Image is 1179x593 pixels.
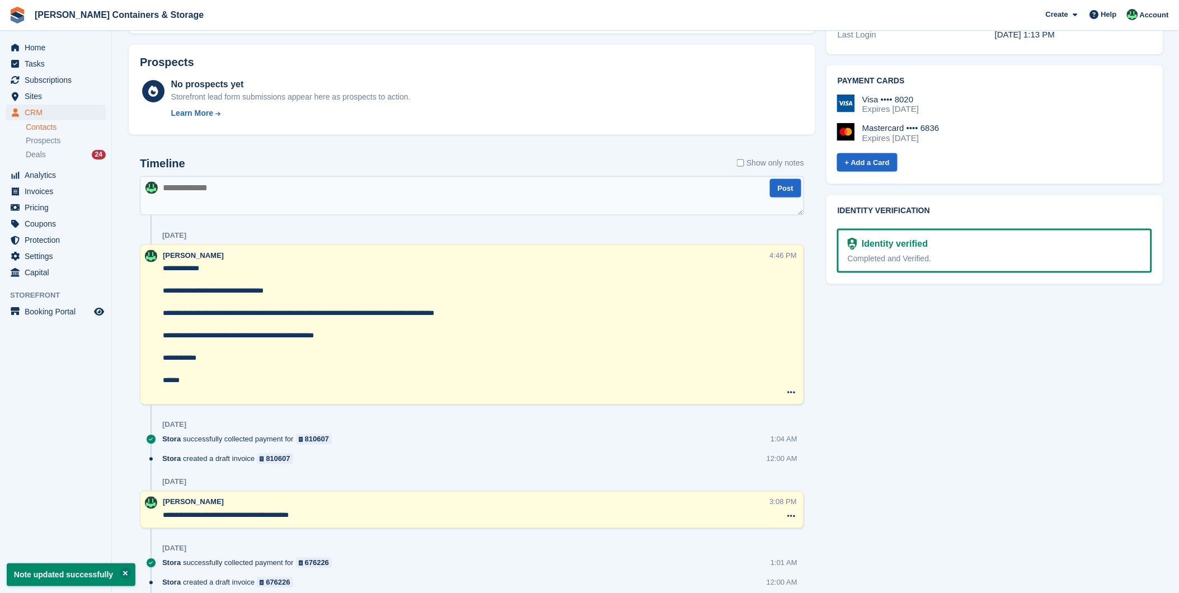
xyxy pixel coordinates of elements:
div: 810607 [305,434,329,445]
div: 4:46 PM [770,250,797,261]
img: Identity Verification Ready [848,238,857,250]
div: [DATE] [162,478,186,487]
div: Last Login [838,29,995,41]
a: Contacts [26,122,106,133]
div: No prospects yet [171,78,411,91]
div: Storefront lead form submissions appear here as prospects to action. [171,91,411,103]
div: Learn More [171,107,213,119]
div: 676226 [266,577,290,588]
a: menu [6,72,106,88]
span: Stora [162,558,181,568]
div: created a draft invoice [162,454,299,464]
div: 1:04 AM [771,434,797,445]
span: Help [1101,9,1117,20]
h2: Timeline [140,157,185,170]
a: menu [6,248,106,264]
button: Post [770,179,801,197]
span: CRM [25,105,92,120]
a: menu [6,56,106,72]
a: 676226 [296,558,332,568]
span: Home [25,40,92,55]
a: menu [6,200,106,215]
span: Create [1046,9,1068,20]
div: [DATE] [162,421,186,430]
a: menu [6,232,106,248]
a: menu [6,265,106,280]
div: 12:00 AM [767,454,797,464]
div: 1:01 AM [771,558,797,568]
a: menu [6,304,106,319]
span: Pricing [25,200,92,215]
time: 2024-09-19 12:13:52 UTC [995,30,1055,39]
span: [PERSON_NAME] [163,251,224,260]
a: menu [6,183,106,199]
span: Prospects [26,135,60,146]
div: Completed and Verified. [848,253,1142,265]
div: Visa •••• 8020 [862,95,919,105]
div: 24 [92,150,106,159]
div: Expires [DATE] [862,133,940,143]
a: 810607 [257,454,293,464]
span: Coupons [25,216,92,232]
span: Deals [26,149,46,160]
h2: Identity verification [838,206,1152,215]
div: successfully collected payment for [162,558,337,568]
div: 12:00 AM [767,577,797,588]
a: Prospects [26,135,106,147]
img: Arjun Preetham [1127,9,1138,20]
span: Tasks [25,56,92,72]
div: [DATE] [162,544,186,553]
img: Arjun Preetham [145,497,157,509]
a: Deals 24 [26,149,106,161]
a: 676226 [257,577,293,588]
span: Analytics [25,167,92,183]
span: Settings [25,248,92,264]
h2: Prospects [140,56,194,69]
div: Mastercard •••• 6836 [862,123,940,133]
span: Stora [162,434,181,445]
span: Account [1140,10,1169,21]
img: Visa Logo [837,95,855,112]
span: Protection [25,232,92,248]
div: created a draft invoice [162,577,299,588]
span: Stora [162,454,181,464]
a: [PERSON_NAME] Containers & Storage [30,6,208,24]
a: + Add a Card [837,153,898,172]
div: Expires [DATE] [862,104,919,114]
img: Arjun Preetham [145,182,158,194]
input: Show only notes [737,157,744,169]
a: menu [6,40,106,55]
p: Note updated successfully [7,563,135,586]
span: Subscriptions [25,72,92,88]
a: menu [6,167,106,183]
span: [PERSON_NAME] [163,498,224,506]
h2: Payment cards [838,77,1152,86]
img: Mastercard Logo [837,123,855,141]
span: Storefront [10,290,111,301]
span: Sites [25,88,92,104]
div: successfully collected payment for [162,434,337,445]
img: Arjun Preetham [145,250,157,262]
span: Booking Portal [25,304,92,319]
a: menu [6,216,106,232]
span: Capital [25,265,92,280]
div: 3:08 PM [770,497,797,507]
span: Invoices [25,183,92,199]
div: Identity verified [857,237,928,251]
a: 810607 [296,434,332,445]
a: Learn More [171,107,411,119]
a: Preview store [92,305,106,318]
div: 676226 [305,558,329,568]
span: Stora [162,577,181,588]
div: [DATE] [162,231,186,240]
img: stora-icon-8386f47178a22dfd0bd8f6a31ec36ba5ce8667c1dd55bd0f319d3a0aa187defe.svg [9,7,26,23]
label: Show only notes [737,157,804,169]
a: menu [6,88,106,104]
a: menu [6,105,106,120]
div: 810607 [266,454,290,464]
